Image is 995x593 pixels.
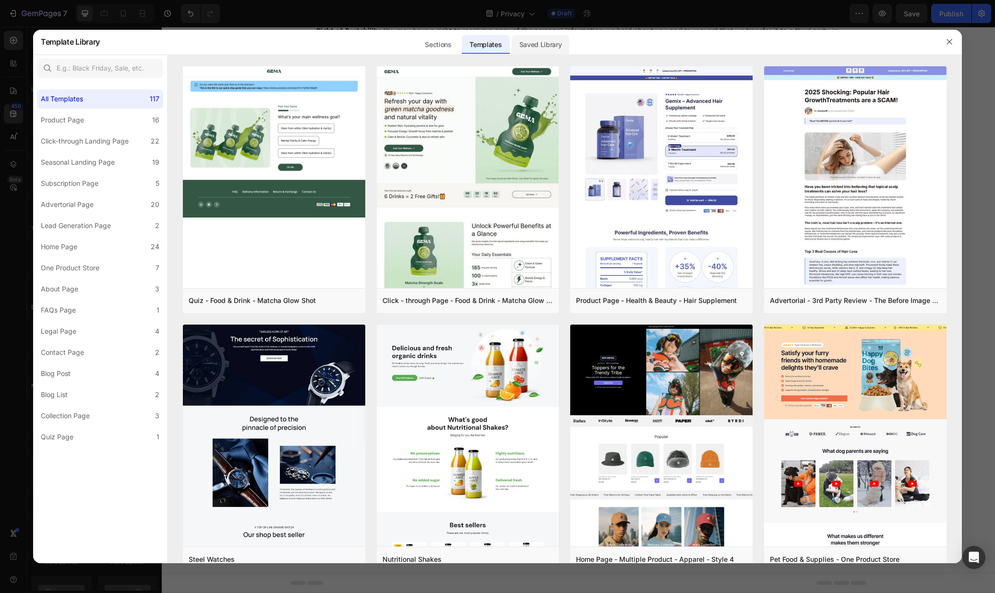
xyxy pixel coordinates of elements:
[41,410,90,422] div: Collection Page
[155,220,159,231] div: 2
[37,59,163,78] input: E.g.: Black Friday, Sale, etc.
[155,410,159,422] div: 3
[619,224,633,232] a: here
[145,59,677,95] li: : We may send you promotional emails, and you may opt out of receiving these at any time by using...
[151,241,159,253] div: 24
[387,475,439,484] span: from URL or image
[145,22,677,34] li: : You may have the right to ask us to stop or restrict our processing of personal information.
[150,93,159,105] div: 117
[145,46,677,58] li: : You may have a right to appeal our decision if we decline to process your request. You can do s...
[126,101,677,113] p: You may exercise any of these rights where indicated on our Site or by contacting us using the co...
[155,61,287,68] strong: Managing Communication Preferences
[126,198,677,235] p: If you have complaints about how we process your personal information, please contact us using th...
[152,157,159,168] div: 19
[394,442,440,452] span: Add section
[19,55,34,65] a: Shop
[41,283,78,295] div: About Page
[770,554,899,565] div: Pet Food & Supplies - One Product Store
[41,431,73,443] div: Quiz Page
[41,178,98,189] div: Subscription Page
[19,107,80,117] a: Book an appointment
[512,35,570,54] div: Saved Library
[154,24,239,32] strong: Restriction of Processing
[155,389,159,400] div: 2
[154,36,231,44] strong: Withdrawal of Consent
[189,295,316,306] div: Quiz - Food & Drink - Matcha Glow Shot
[155,283,159,295] div: 3
[41,304,76,316] div: FAQs Page
[41,389,68,400] div: Blog List
[41,199,94,210] div: Advertorial Page
[576,554,734,565] div: Home Page - Multiple Product - Apparel - Style 4
[417,35,459,54] div: Sections
[41,326,76,337] div: Legal Page
[576,295,737,306] div: Product Page - Health & Beauty - Hair Supplement
[152,114,159,126] div: 16
[156,431,159,443] div: 1
[462,35,509,54] div: Templates
[126,259,677,271] p: International Users
[155,368,159,379] div: 4
[126,114,677,162] p: We will not discriminate against you for exercising any of these rights. We may need to collect i...
[19,75,50,85] a: Collections
[389,463,439,473] div: Generate layout
[459,463,517,473] div: Add blank section
[41,220,111,231] div: Lead Generation Page
[156,262,159,274] div: 7
[452,475,523,484] span: then drag & drop elements
[126,186,677,198] p: Complaints
[126,392,677,404] p: For the purpose of applicable data protection laws and if not explicitly stated otherwise, we are...
[126,271,677,295] p: Please note that we may transfer, store and process your personal information outside the country...
[41,29,100,54] h2: Template Library
[41,157,115,168] div: Seasonal Landing Page
[41,93,83,105] div: All Templates
[155,347,159,358] div: 2
[383,295,553,306] div: Click - through Page - Food & Drink - Matcha Glow Shot
[155,326,159,337] div: 4
[145,34,677,46] li: : Where we rely on consent to process your personal information, you may have the right to withdr...
[41,347,84,358] div: Contact Page
[313,463,372,473] div: Choose templates
[41,368,71,379] div: Blog Post
[41,114,84,126] div: Product Page
[126,356,677,368] p: Contact
[189,554,235,565] div: Steel Watches
[41,135,129,147] div: Click-through Landing Page
[126,368,677,392] p: Should you have any questions about our privacy practices or this Privacy Policy, or if you would...
[151,199,159,210] div: 20
[156,304,159,316] div: 1
[770,295,941,306] div: Advertorial - 3rd Party Review - The Before Image - Hair Supplement
[19,95,36,106] a: About
[154,48,177,56] strong: Appeal
[309,475,374,484] span: inspired by CRO experts
[156,178,159,189] div: 5
[41,262,99,274] div: One Product Store
[151,135,159,147] div: 22
[126,295,677,332] p: If we transfer your personal information out of Europe, we will rely on recognized transfer mecha...
[41,241,77,253] div: Home Page
[383,554,442,565] div: Nutritional Shakes
[183,66,365,218] img: quiz-1.png
[962,546,985,569] div: Open Intercom Messenger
